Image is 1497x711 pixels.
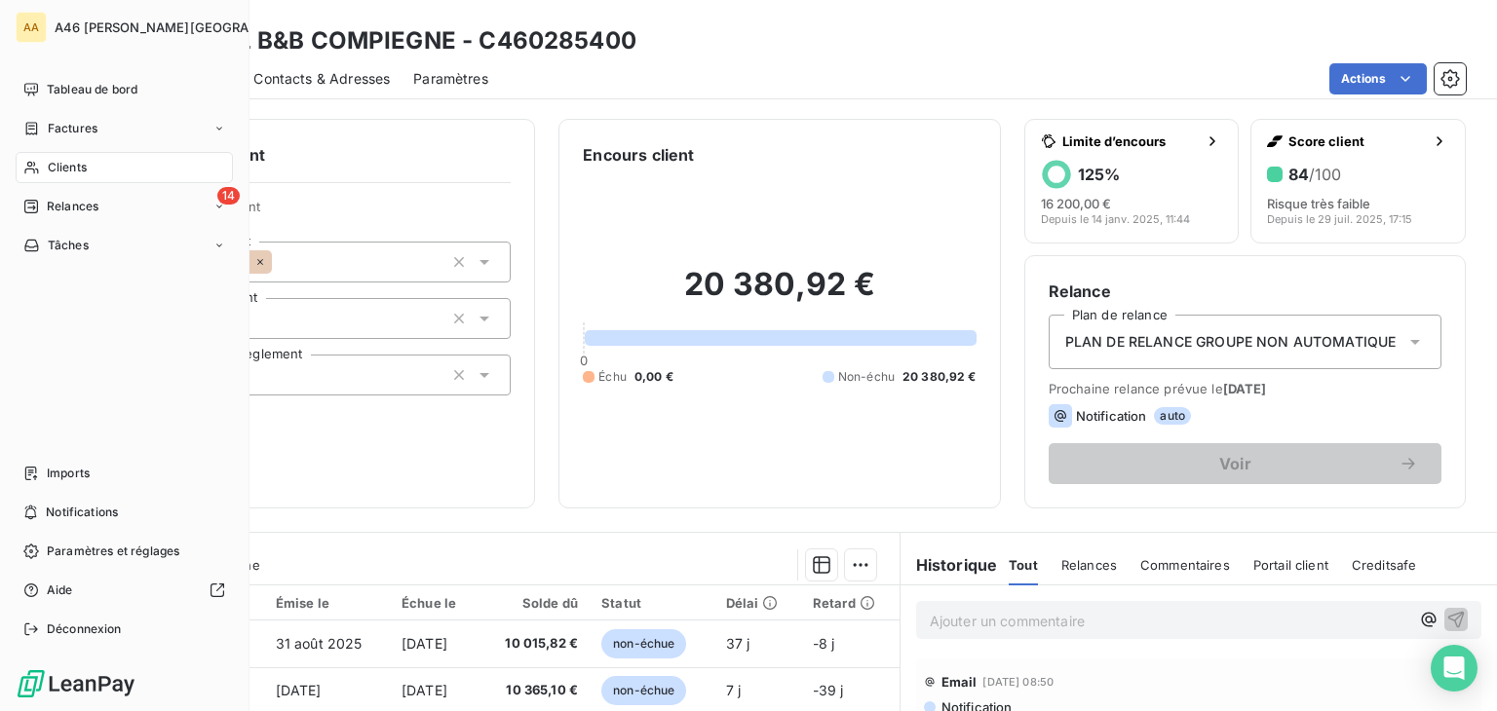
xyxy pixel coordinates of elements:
input: Ajouter une valeur [272,253,288,271]
span: Score client [1288,133,1424,149]
span: Relances [1061,557,1117,573]
h6: 125 % [1078,165,1120,184]
span: auto [1154,407,1191,425]
span: Commentaires [1140,557,1230,573]
span: Propriétés Client [157,199,511,226]
button: Actions [1329,63,1427,94]
span: PLAN DE RELANCE GROUPE NON AUTOMATIQUE [1065,332,1397,352]
span: 20 380,92 € [902,368,977,386]
div: Solde dû [491,595,578,611]
div: Statut [601,595,703,611]
span: Non-échu [838,368,895,386]
h6: 84 [1288,165,1341,184]
div: AA [16,12,47,43]
span: Déconnexion [47,620,122,638]
span: Aide [47,581,73,599]
h6: Encours client [583,143,694,167]
h2: 20 380,92 € [583,265,976,323]
span: Tâches [48,237,89,254]
h6: Relance [1049,280,1441,303]
div: Retard [813,595,888,611]
span: Limite d’encours [1062,133,1198,149]
span: -39 j [813,682,844,698]
span: non-échue [601,676,686,705]
span: Paramètres [413,69,488,89]
div: Émise le [276,595,378,611]
span: Paramètres et réglages [47,543,179,560]
span: 0 [580,353,588,368]
span: Tout [1009,557,1038,573]
span: Notifications [46,504,118,521]
span: [DATE] [402,635,447,652]
span: 10 365,10 € [491,681,578,700]
span: Risque très faible [1267,196,1370,211]
button: Voir [1049,443,1441,484]
span: -8 j [813,635,835,652]
img: Logo LeanPay [16,668,136,699]
span: Contacts & Adresses [253,69,390,89]
span: Email [941,674,978,690]
span: Relances [47,198,98,215]
h3: HOTEL B&B COMPIEGNE - C460285400 [172,23,636,58]
span: [DATE] [402,682,447,698]
span: Factures [48,120,97,137]
span: Échu [598,368,627,386]
span: 37 j [726,635,750,652]
h6: Informations client [118,143,511,167]
span: Imports [47,465,90,482]
span: 7 j [726,682,741,698]
span: [DATE] [276,682,322,698]
span: [DATE] 08:50 [982,676,1054,688]
span: [DATE] [1223,381,1267,396]
div: Échue le [402,595,468,611]
a: Aide [16,575,233,606]
span: Depuis le 29 juil. 2025, 17:15 [1267,213,1412,225]
span: non-échue [601,629,686,658]
button: Score client84/100Risque très faibleDepuis le 29 juil. 2025, 17:15 [1250,119,1466,243]
div: Open Intercom Messenger [1431,645,1478,692]
span: Portail client [1253,557,1328,573]
span: Tableau de bord [47,81,137,98]
span: 16 200,00 € [1041,196,1111,211]
span: Notification [1076,408,1147,424]
span: /100 [1309,165,1341,184]
h6: Historique [901,553,998,577]
span: 10 015,82 € [491,634,578,654]
span: Voir [1072,456,1399,471]
span: 31 août 2025 [276,635,363,652]
span: Creditsafe [1352,557,1417,573]
span: 14 [217,187,240,205]
span: Clients [48,159,87,176]
button: Limite d’encours125%16 200,00 €Depuis le 14 janv. 2025, 11:44 [1024,119,1240,243]
div: Délai [726,595,789,611]
span: A46 [PERSON_NAME][GEOGRAPHIC_DATA] [55,19,324,35]
span: Prochaine relance prévue le [1049,381,1441,396]
span: 0,00 € [634,368,673,386]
